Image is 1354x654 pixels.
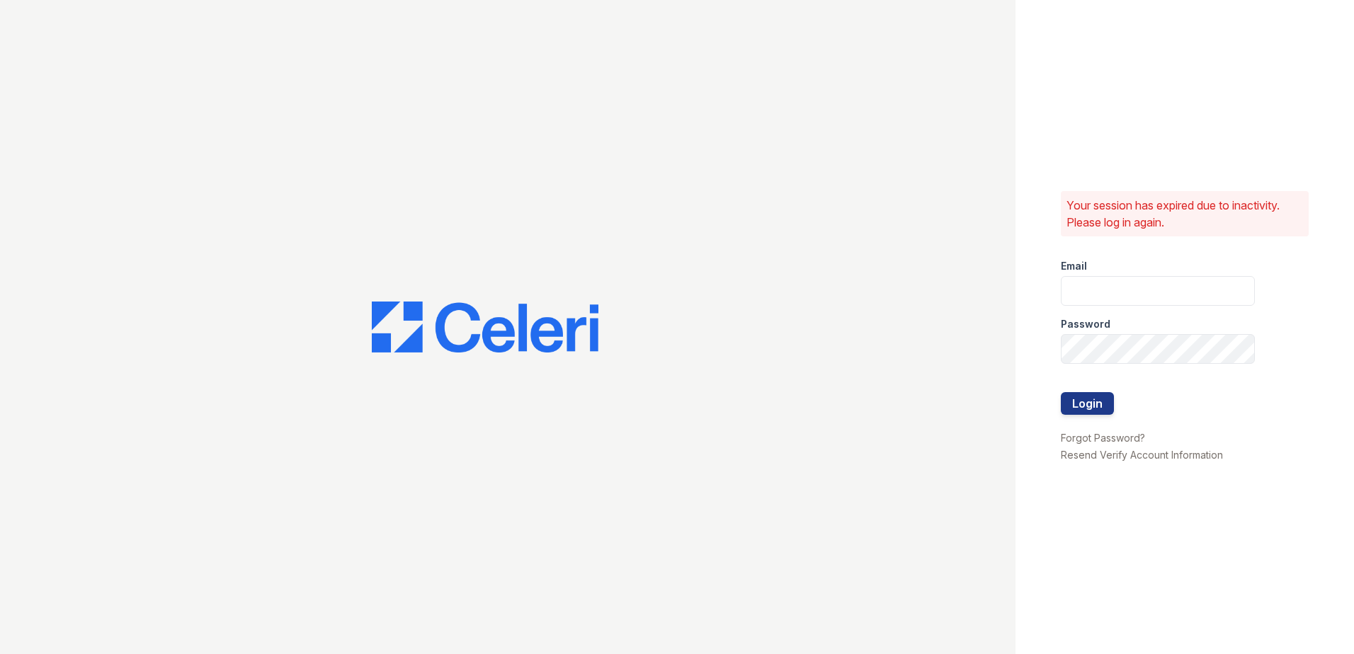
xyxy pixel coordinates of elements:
[1066,197,1303,231] p: Your session has expired due to inactivity. Please log in again.
[1061,432,1145,444] a: Forgot Password?
[1061,259,1087,273] label: Email
[1061,449,1223,461] a: Resend Verify Account Information
[1061,392,1114,415] button: Login
[1061,317,1110,331] label: Password
[372,302,598,352] img: CE_Logo_Blue-a8612792a0a2168367f1c8372b55b34899dd931a85d93a1a3d3e32e68fde9ad4.png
